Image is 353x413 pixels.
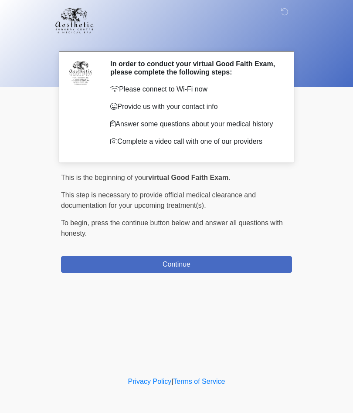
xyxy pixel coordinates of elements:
[61,256,292,273] button: Continue
[110,60,279,76] h2: In order to conduct your virtual Good Faith Exam, please complete the following steps:
[61,219,283,237] span: press the continue button below and answer all questions with honesty.
[171,378,173,385] a: |
[61,174,148,181] span: This is the beginning of your
[110,136,279,147] p: Complete a video call with one of our providers
[110,102,279,112] p: Provide us with your contact info
[52,7,96,34] img: Aesthetic Surgery Centre, PLLC Logo
[228,174,230,181] span: .
[148,174,228,181] strong: virtual Good Faith Exam
[128,378,172,385] a: Privacy Policy
[110,84,279,95] p: Please connect to Wi-Fi now
[61,191,256,209] span: This step is necessary to provide official medical clearance and documentation for your upcoming ...
[68,60,94,86] img: Agent Avatar
[61,219,91,227] span: To begin,
[173,378,225,385] a: Terms of Service
[110,119,279,129] p: Answer some questions about your medical history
